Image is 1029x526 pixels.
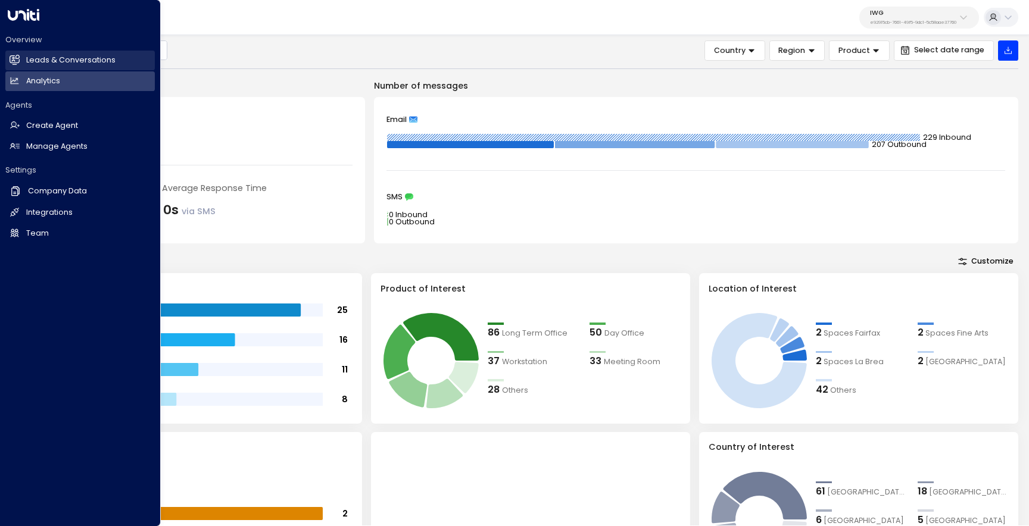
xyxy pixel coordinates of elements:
[590,325,681,340] div: 50Day Office
[816,325,822,340] div: 2
[5,203,155,223] a: Integrations
[923,132,971,142] tspan: 229 Inbound
[488,383,500,397] div: 28
[925,356,1006,368] span: Spaces City National Plaza
[590,354,601,368] div: 33
[5,100,155,111] h2: Agents
[870,20,956,25] p: e92915cb-7661-49f5-9dc1-5c58aae37760
[26,76,60,87] h2: Analytics
[918,354,924,368] div: 2
[704,40,765,61] button: Country
[26,207,73,218] h2: Integrations
[26,55,116,66] h2: Leads & Conversations
[488,354,500,368] div: 37
[824,328,880,339] span: Spaces Fairfax
[381,283,681,296] h3: Product of Interest
[342,508,348,519] tspan: 2
[816,383,828,397] div: 42
[339,334,348,346] tspan: 16
[52,283,353,296] h3: Range of Team Size
[342,393,348,405] tspan: 8
[52,441,353,454] h3: Range of Area
[816,354,822,368] div: 2
[925,328,989,339] span: Spaces Fine Arts
[914,46,984,54] span: Select date range
[5,116,155,136] a: Create Agent
[590,325,602,340] div: 50
[778,45,805,56] span: Region
[386,193,1005,201] div: SMS
[502,385,528,396] span: Others
[56,110,353,123] div: Number of Inquiries
[26,228,49,239] h2: Team
[5,35,155,45] h2: Overview
[488,383,579,397] div: 28Others
[182,205,216,217] span: via SMS
[816,484,907,499] div: 61United Kingdom
[5,71,155,91] a: Analytics
[870,10,956,17] p: IWG
[488,325,500,340] div: 86
[26,120,78,131] h2: Create Agent
[5,224,155,243] a: Team
[816,383,907,397] div: 42Others
[816,354,907,368] div: 2Spaces La Brea
[918,484,1009,499] div: 18United States of America
[894,40,994,61] button: Select date range
[918,484,927,499] div: 18
[838,45,870,56] span: Product
[709,441,1009,454] h3: Country of Interest
[827,487,906,498] span: United Kingdom
[389,210,428,220] tspan: 0 Inbound
[929,487,1008,498] span: United States of America
[502,328,567,339] span: Long Term Office
[830,385,856,396] span: Others
[28,186,87,197] h2: Company Data
[816,484,825,499] div: 61
[488,354,579,368] div: 37Workstation
[824,356,884,368] span: Spaces La Brea
[43,80,365,93] p: Engagement Metrics
[872,139,927,149] tspan: 207 Outbound
[56,182,353,195] div: Sales concierge agent's Average Response Time
[386,115,407,124] span: Email
[5,181,155,201] a: Company Data
[5,137,155,156] a: Manage Agents
[502,356,547,368] span: Workstation
[342,364,348,375] tspan: 11
[604,328,644,339] span: Day Office
[26,141,88,152] h2: Manage Agents
[918,325,1009,340] div: 2Spaces Fine Arts
[5,165,155,176] h2: Settings
[953,254,1018,269] button: Customize
[337,304,348,316] tspan: 25
[714,45,746,56] span: Country
[918,354,1009,368] div: 2Spaces City National Plaza
[709,283,1009,296] h3: Location of Interest
[389,217,435,227] tspan: 0 Outbound
[590,354,681,368] div: 33Meeting Room
[163,201,216,220] div: 0s
[5,51,155,70] a: Leads & Conversations
[769,40,825,61] button: Region
[604,356,660,368] span: Meeting Room
[488,325,579,340] div: 86Long Term Office
[816,325,907,340] div: 2Spaces Fairfax
[374,80,1018,93] p: Number of messages
[829,40,889,61] button: Product
[859,7,979,29] button: IWGe92915cb-7661-49f5-9dc1-5c58aae37760
[918,325,924,340] div: 2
